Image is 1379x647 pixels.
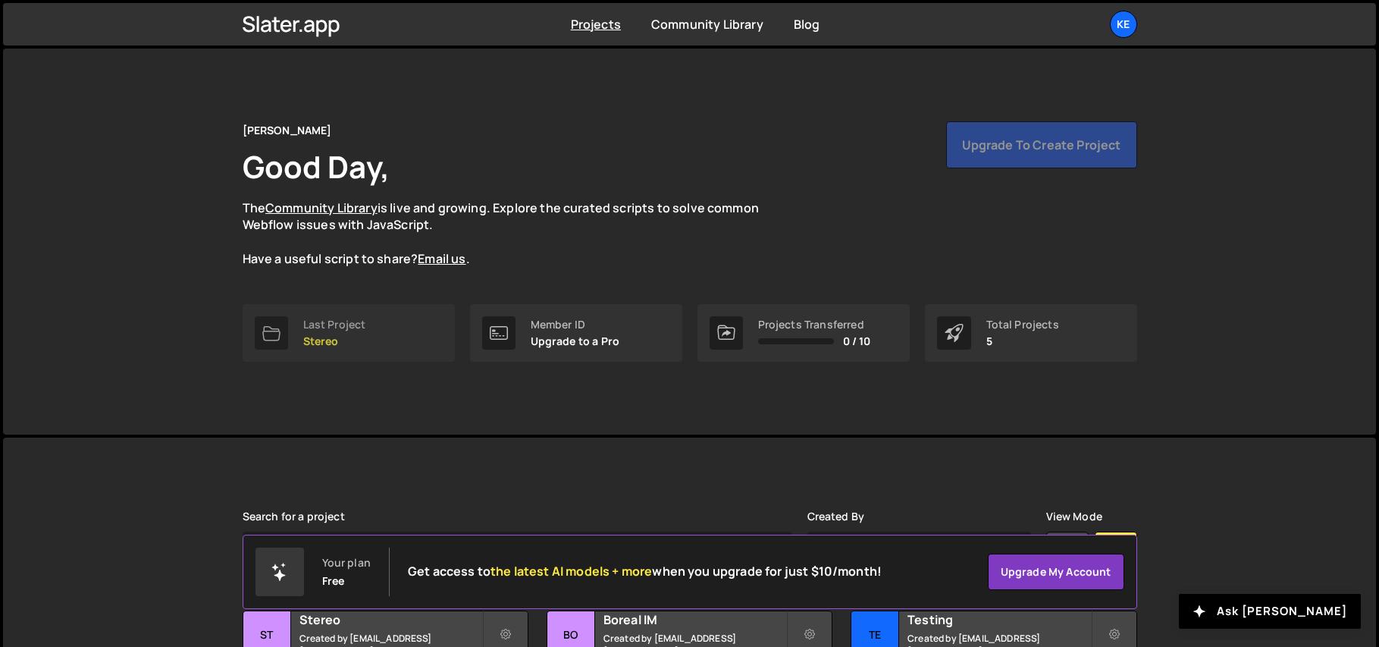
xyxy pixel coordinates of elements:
[303,319,366,331] div: Last Project
[299,611,482,628] h2: Stereo
[988,554,1124,590] a: Upgrade my account
[907,611,1090,628] h2: Testing
[243,199,788,268] p: The is live and growing. Explore the curated scripts to solve common Webflow issues with JavaScri...
[1179,594,1361,629] button: Ask [PERSON_NAME]
[408,564,882,579] h2: Get access to when you upgrade for just $10/month!
[418,250,465,267] a: Email us
[651,16,763,33] a: Community Library
[843,335,871,347] span: 0 / 10
[986,335,1059,347] p: 5
[243,304,455,362] a: Last Project Stereo
[243,121,332,140] div: [PERSON_NAME]
[1046,510,1102,523] label: View Mode
[490,563,652,579] span: the latest AI models + more
[243,510,345,523] label: Search for a project
[243,146,390,187] h1: Good Day,
[322,557,371,569] div: Your plan
[758,319,871,331] div: Projects Transferred
[303,335,366,347] p: Stereo
[531,335,620,347] p: Upgrade to a Pro
[571,16,621,33] a: Projects
[531,319,620,331] div: Member ID
[265,199,378,216] a: Community Library
[794,16,820,33] a: Blog
[322,575,345,587] div: Free
[603,611,786,628] h2: Boreal IM
[986,319,1059,331] div: Total Projects
[243,532,792,574] input: Type your project...
[807,510,865,523] label: Created By
[1110,11,1137,38] a: Ke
